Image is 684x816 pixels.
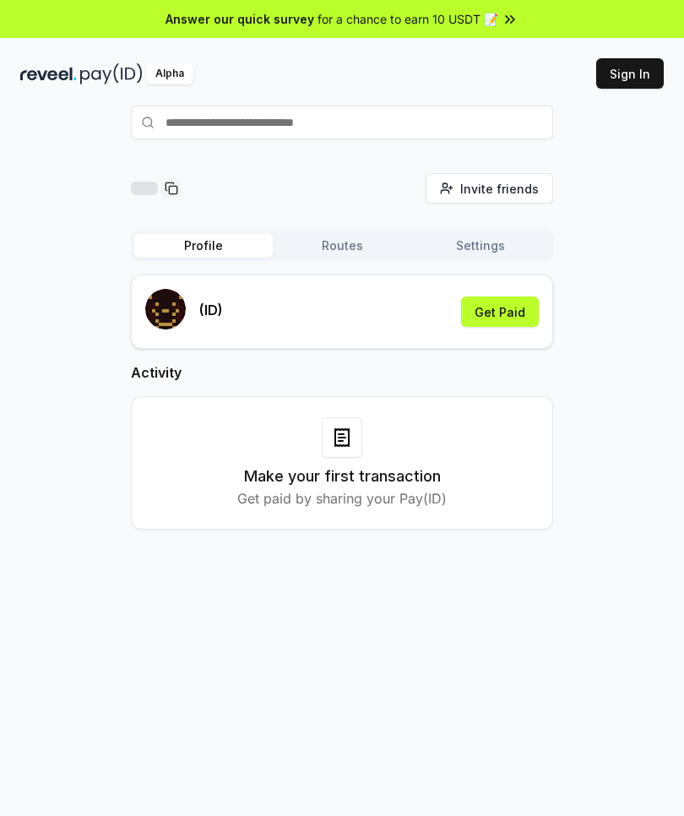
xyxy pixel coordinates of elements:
[237,488,447,509] p: Get paid by sharing your Pay(ID)
[596,58,664,89] button: Sign In
[273,234,411,258] button: Routes
[134,234,273,258] button: Profile
[426,173,553,204] button: Invite friends
[146,63,193,84] div: Alpha
[131,362,553,383] h2: Activity
[199,300,223,320] p: (ID)
[461,296,539,327] button: Get Paid
[20,63,77,84] img: reveel_dark
[80,63,143,84] img: pay_id
[411,234,550,258] button: Settings
[460,180,539,198] span: Invite friends
[244,465,441,488] h3: Make your first transaction
[318,10,498,28] span: for a chance to earn 10 USDT 📝
[166,10,314,28] span: Answer our quick survey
